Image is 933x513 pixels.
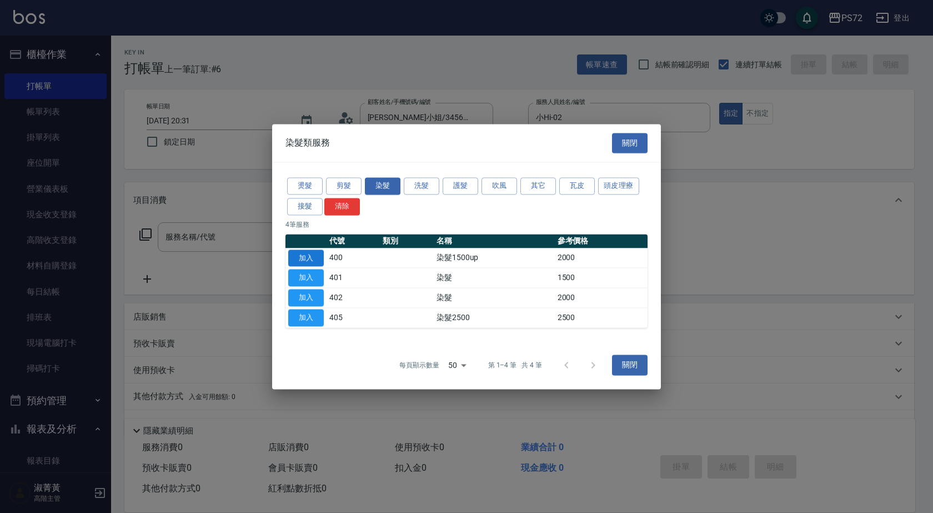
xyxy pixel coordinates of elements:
button: 加入 [288,270,324,287]
th: 參考價格 [555,234,648,248]
span: 染髮類服務 [285,137,330,148]
p: 4 筆服務 [285,220,648,230]
td: 2500 [555,308,648,328]
button: 加入 [288,289,324,306]
button: 清除 [324,198,360,215]
td: 2000 [555,248,648,268]
button: 頭皮理療 [598,177,639,195]
td: 405 [327,308,380,328]
button: 染髮 [365,177,400,195]
button: 剪髮 [326,177,362,195]
button: 其它 [520,177,556,195]
button: 護髮 [443,177,478,195]
td: 402 [327,288,380,308]
th: 類別 [380,234,433,248]
td: 401 [327,268,380,288]
td: 1500 [555,268,648,288]
button: 關閉 [612,355,648,376]
button: 關閉 [612,133,648,153]
button: 吹風 [481,177,517,195]
button: 加入 [288,309,324,326]
button: 洗髮 [404,177,439,195]
th: 代號 [327,234,380,248]
button: 加入 [288,250,324,267]
th: 名稱 [434,234,555,248]
button: 燙髮 [287,177,323,195]
p: 每頁顯示數量 [399,360,439,370]
td: 染髮 [434,288,555,308]
p: 第 1–4 筆 共 4 筆 [488,360,542,370]
button: 接髮 [287,198,323,215]
td: 400 [327,248,380,268]
button: 瓦皮 [559,177,595,195]
td: 染髮1500up [434,248,555,268]
td: 染髮 [434,268,555,288]
td: 染髮2500 [434,308,555,328]
div: 50 [444,350,470,380]
td: 2000 [555,288,648,308]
